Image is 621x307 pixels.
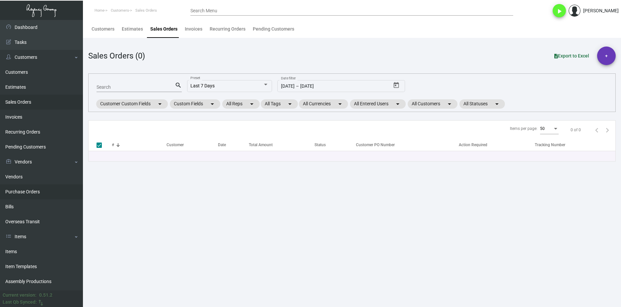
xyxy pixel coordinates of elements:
[286,100,294,108] mat-icon: arrow_drop_down
[92,26,114,33] div: Customers
[446,100,453,108] mat-icon: arrow_drop_down
[569,5,581,17] img: admin@bootstrapmaster.com
[540,127,559,131] mat-select: Items per page:
[261,99,298,109] mat-chip: All Tags
[96,99,168,109] mat-chip: Customer Custom Fields
[602,125,613,135] button: Next page
[493,100,501,108] mat-icon: arrow_drop_down
[112,142,114,148] div: #
[597,47,616,65] button: +
[112,142,167,148] div: #
[185,26,202,33] div: Invoices
[553,4,566,17] button: play_arrow
[459,142,535,148] div: Action Required
[135,8,157,13] span: Sales Orders
[150,26,177,33] div: Sales Orders
[111,8,129,13] span: Customers
[555,7,563,15] i: play_arrow
[3,292,36,299] div: Current version:
[540,126,545,131] span: 50
[510,126,537,132] div: Items per page:
[459,142,487,148] div: Action Required
[249,142,315,148] div: Total Amount
[281,84,295,89] input: Start date
[39,292,52,299] div: 0.51.2
[356,142,459,148] div: Customer PO Number
[591,125,602,135] button: Previous page
[156,100,164,108] mat-icon: arrow_drop_down
[350,99,406,109] mat-chip: All Entered Users
[549,50,594,62] button: Export to Excel
[248,100,256,108] mat-icon: arrow_drop_down
[167,142,184,148] div: Customer
[122,26,143,33] div: Estimates
[314,142,353,148] div: Status
[175,81,182,89] mat-icon: search
[88,50,145,62] div: Sales Orders (0)
[535,142,565,148] div: Tracking Number
[336,100,344,108] mat-icon: arrow_drop_down
[394,100,402,108] mat-icon: arrow_drop_down
[210,26,245,33] div: Recurring Orders
[408,99,457,109] mat-chip: All Customers
[218,142,226,148] div: Date
[3,299,37,306] div: Last Qb Synced:
[535,142,615,148] div: Tracking Number
[222,99,260,109] mat-chip: All Reps
[391,80,402,91] button: Open calendar
[170,99,220,109] mat-chip: Custom Fields
[300,84,354,89] input: End date
[299,99,348,109] mat-chip: All Currencies
[605,47,608,65] span: +
[95,8,104,13] span: Home
[314,142,326,148] div: Status
[296,84,299,89] span: –
[208,100,216,108] mat-icon: arrow_drop_down
[253,26,294,33] div: Pending Customers
[571,127,581,133] div: 0 of 0
[249,142,273,148] div: Total Amount
[583,7,619,14] div: [PERSON_NAME]
[356,142,395,148] div: Customer PO Number
[218,142,249,148] div: Date
[554,53,589,58] span: Export to Excel
[167,142,218,148] div: Customer
[190,83,215,88] span: Last 7 Days
[459,99,505,109] mat-chip: All Statuses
